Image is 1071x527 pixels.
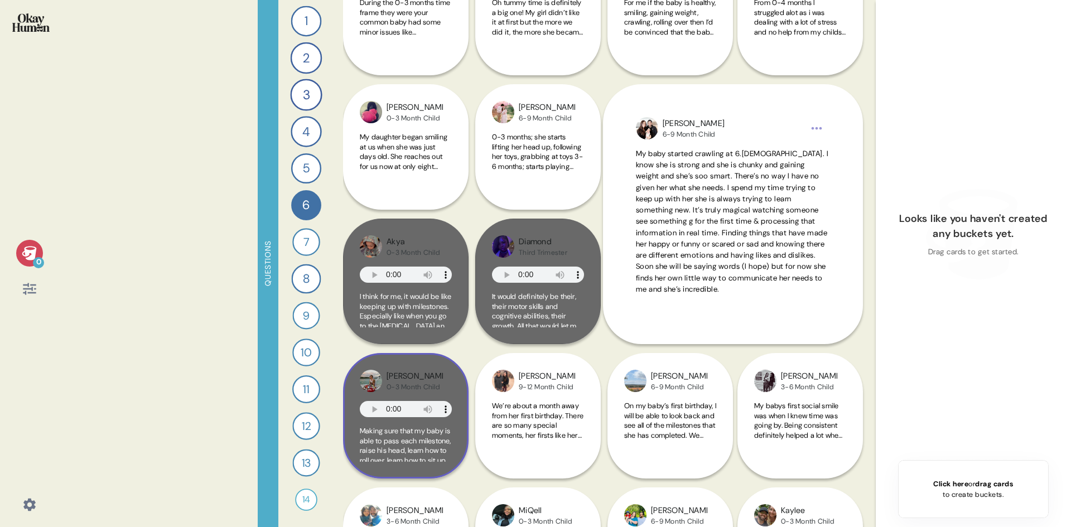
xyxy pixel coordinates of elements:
div: 1 [291,6,322,37]
div: 12 [292,412,320,439]
div: Drag cards to get started. [928,246,1019,258]
img: profilepic_9987304958065071.jpg [636,117,658,139]
div: 0-3 Month Child [387,248,440,257]
div: [PERSON_NAME] [519,101,575,114]
div: 9 [292,302,320,329]
div: 8 [292,264,321,294]
div: or to create buckets. [933,478,1013,500]
div: 0-3 Month Child [519,517,572,526]
div: 9-12 Month Child [519,383,575,391]
span: My daughter began smiling at us when she was just days old. She reaches out for us now at only ei... [360,132,450,386]
div: Akya [387,236,440,248]
div: 10 [292,339,320,366]
img: profilepic_23892851000377781.jpg [360,235,382,258]
img: okayhuman.3b1b6348.png [12,13,50,32]
div: 6 [291,190,321,220]
span: drag cards [975,479,1013,489]
img: profilepic_24166638372966102.jpg [492,235,514,258]
span: 0-3 months; she starts lifting her head up, following her toys, grabbing at toys 3-6 months; star... [492,132,584,386]
img: profilepic_23913955058275463.jpg [492,504,514,526]
div: [PERSON_NAME] [663,118,725,130]
span: Click here [933,479,968,489]
div: 0-3 Month Child [387,383,443,391]
div: 6-9 Month Child [663,130,725,139]
div: 0 [33,257,44,268]
div: 11 [292,375,320,403]
span: I think for me, it would be like keeping up with milestones. Especially like when you go to the [... [360,292,451,526]
img: profilepic_9946631845463806.jpg [360,101,382,123]
img: profilepic_9951827364925800.jpg [492,370,514,392]
img: profilepic_23957990427199772.jpg [360,370,382,392]
img: profilepic_24061562716796766.jpg [754,370,776,392]
div: 6-9 Month Child [651,517,707,526]
div: [PERSON_NAME] [781,370,837,383]
img: profilepic_24169639585989571.jpg [492,101,514,123]
div: 0-3 Month Child [387,114,443,123]
span: My baby started crawling at 6.[DEMOGRAPHIC_DATA]. I know she is strong and she is chunky and gain... [636,149,829,294]
div: Looks like you haven't created any buckets yet. [894,211,1053,242]
div: 6-9 Month Child [519,114,575,123]
div: Third Trimester [519,248,567,257]
div: 13 [292,449,320,476]
div: 2 [291,42,322,74]
div: 14 [295,489,317,511]
div: 3-6 Month Child [781,383,837,391]
div: [PERSON_NAME] [387,505,443,517]
div: 5 [291,153,321,183]
div: [PERSON_NAME] [387,101,443,114]
div: 7 [292,228,320,256]
div: 3 [290,79,322,110]
span: It would definitely be their, their motor skills and cognitive abilities, their growth. All that ... [492,292,583,516]
div: [PERSON_NAME] [651,505,707,517]
img: profilepic_24021410207550195.jpg [624,504,647,526]
div: [PERSON_NAME] [387,370,443,383]
div: [PERSON_NAME] [519,370,575,383]
div: 4 [291,116,321,147]
div: Diamond [519,236,567,248]
img: profilepic_24291559867143526.jpg [360,504,382,526]
div: MiQell [519,505,572,517]
div: 3-6 Month Child [387,517,443,526]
